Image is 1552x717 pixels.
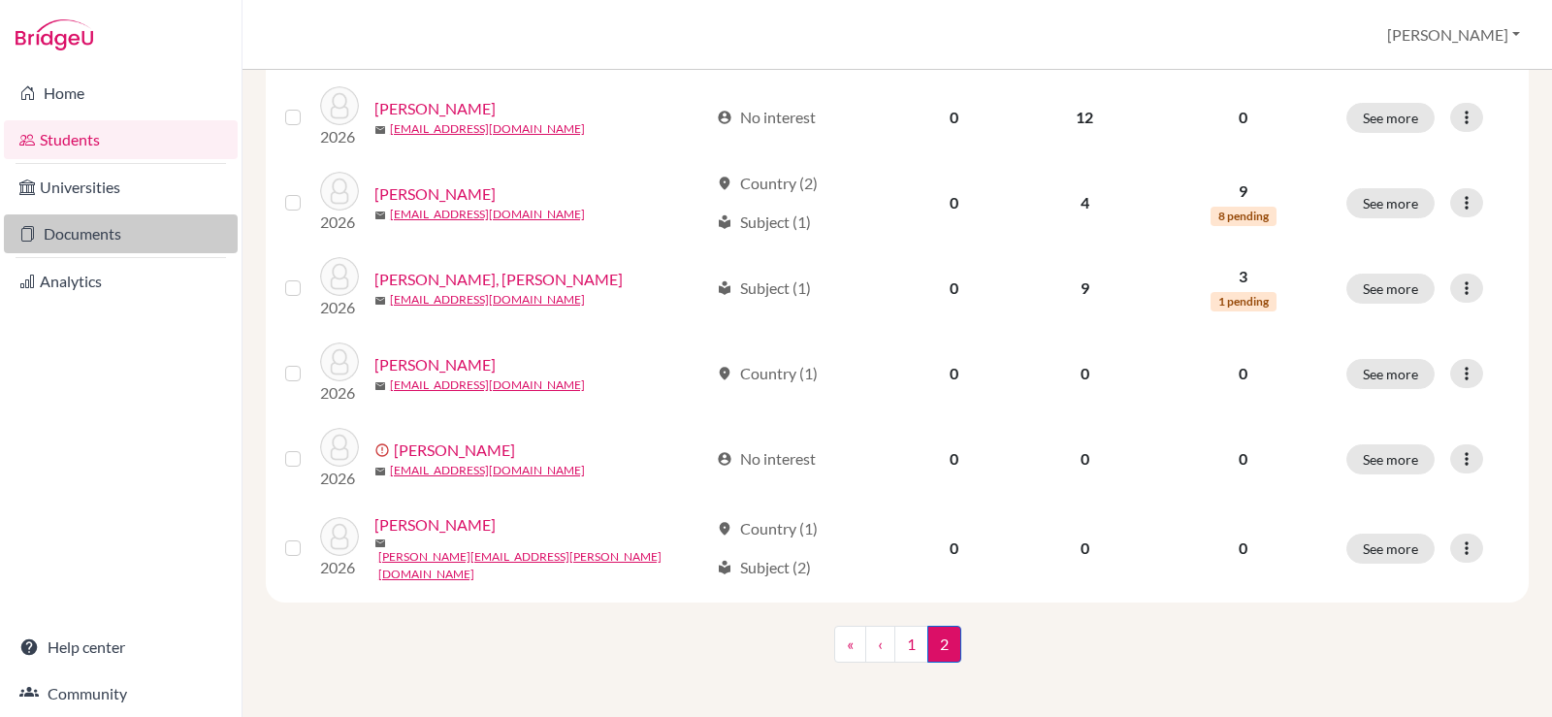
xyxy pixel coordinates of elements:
[1018,502,1151,595] td: 0
[1163,179,1323,203] p: 9
[320,296,359,319] p: 2026
[374,380,386,392] span: mail
[4,628,238,667] a: Help center
[374,442,394,458] span: error_outline
[320,517,359,556] img: Weinberg, Shane
[1163,447,1323,471] p: 0
[717,110,732,125] span: account_circle
[394,439,515,462] a: [PERSON_NAME]
[374,466,386,477] span: mail
[320,86,359,125] img: Ryu, Daniel
[374,210,386,221] span: mail
[320,172,359,211] img: Seo, Yejun
[1018,160,1151,245] td: 4
[390,206,585,223] a: [EMAIL_ADDRESS][DOMAIN_NAME]
[320,125,359,148] p: 2026
[717,517,818,540] div: Country (1)
[894,626,928,663] a: 1
[1163,362,1323,385] p: 0
[1018,245,1151,331] td: 9
[374,353,496,376] a: [PERSON_NAME]
[717,362,818,385] div: Country (1)
[378,548,708,583] a: [PERSON_NAME][EMAIL_ADDRESS][PERSON_NAME][DOMAIN_NAME]
[717,214,732,230] span: local_library
[717,277,811,300] div: Subject (1)
[1378,16,1529,53] button: [PERSON_NAME]
[4,120,238,159] a: Students
[834,626,866,663] a: «
[320,467,359,490] p: 2026
[320,342,359,381] img: Van Markesteijn, Ashley
[4,674,238,713] a: Community
[1346,444,1435,474] button: See more
[890,245,1018,331] td: 0
[890,502,1018,595] td: 0
[390,376,585,394] a: [EMAIL_ADDRESS][DOMAIN_NAME]
[4,74,238,113] a: Home
[890,160,1018,245] td: 0
[890,416,1018,502] td: 0
[717,211,811,234] div: Subject (1)
[374,295,386,307] span: mail
[1163,265,1323,288] p: 3
[717,451,732,467] span: account_circle
[717,521,732,537] span: location_on
[320,381,359,405] p: 2026
[320,257,359,296] img: Shin, Dong Joo
[4,262,238,301] a: Analytics
[717,556,811,579] div: Subject (2)
[865,626,895,663] a: ‹
[374,513,496,537] a: [PERSON_NAME]
[834,626,961,678] nav: ...
[374,97,496,120] a: [PERSON_NAME]
[717,106,816,129] div: No interest
[1018,416,1151,502] td: 0
[390,462,585,479] a: [EMAIL_ADDRESS][DOMAIN_NAME]
[374,268,623,291] a: [PERSON_NAME], [PERSON_NAME]
[16,19,93,50] img: Bridge-U
[320,556,359,579] p: 2026
[1018,331,1151,416] td: 0
[1346,534,1435,564] button: See more
[717,280,732,296] span: local_library
[390,291,585,309] a: [EMAIL_ADDRESS][DOMAIN_NAME]
[1211,207,1277,226] span: 8 pending
[1346,359,1435,389] button: See more
[4,168,238,207] a: Universities
[320,211,359,234] p: 2026
[927,626,961,663] span: 2
[1346,103,1435,133] button: See more
[4,214,238,253] a: Documents
[320,428,359,467] img: Van Merkestein, Ashley
[374,124,386,136] span: mail
[717,447,816,471] div: No interest
[390,120,585,138] a: [EMAIL_ADDRESS][DOMAIN_NAME]
[890,331,1018,416] td: 0
[1018,75,1151,160] td: 12
[374,182,496,206] a: [PERSON_NAME]
[1163,106,1323,129] p: 0
[717,176,732,191] span: location_on
[717,172,818,195] div: Country (2)
[717,366,732,381] span: location_on
[1346,274,1435,304] button: See more
[717,560,732,575] span: local_library
[1346,188,1435,218] button: See more
[1211,292,1277,311] span: 1 pending
[890,75,1018,160] td: 0
[374,538,386,549] span: mail
[1163,537,1323,560] p: 0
